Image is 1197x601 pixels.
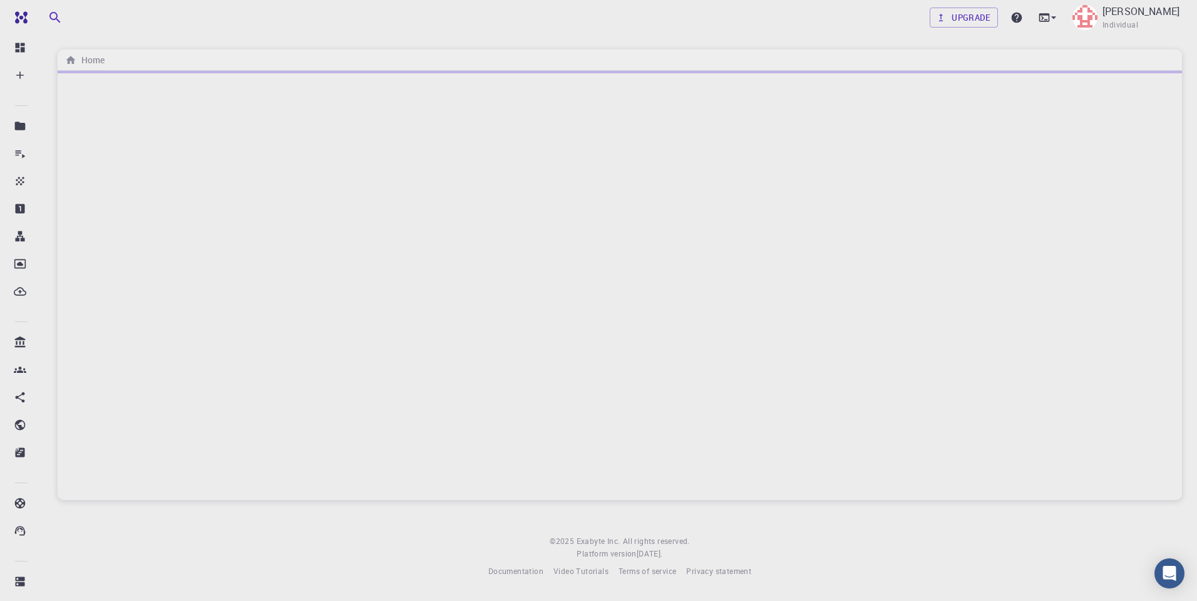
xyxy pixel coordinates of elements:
h6: Home [76,53,105,67]
a: Upgrade [930,8,998,28]
span: [DATE] . [637,548,663,558]
span: Individual [1102,19,1138,31]
span: © 2025 [550,535,576,548]
span: Privacy statement [686,566,751,576]
a: Exabyte Inc. [577,535,620,548]
a: Documentation [488,565,543,578]
nav: breadcrumb [63,53,107,67]
span: Documentation [488,566,543,576]
span: All rights reserved. [623,535,690,548]
span: Terms of service [619,566,676,576]
img: logo [10,11,28,24]
span: Video Tutorials [553,566,609,576]
div: Open Intercom Messenger [1154,558,1184,588]
span: Exabyte Inc. [577,536,620,546]
a: Video Tutorials [553,565,609,578]
p: [PERSON_NAME] [1102,4,1179,19]
a: Privacy statement [686,565,751,578]
a: Terms of service [619,565,676,578]
a: [DATE]. [637,548,663,560]
span: Platform version [577,548,636,560]
img: Anirban Pal [1072,5,1097,30]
